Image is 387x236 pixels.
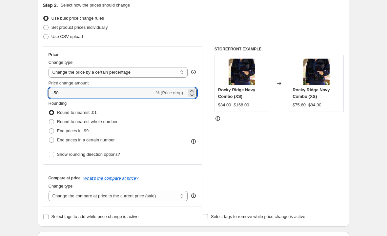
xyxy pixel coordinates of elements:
span: Select tags to add while price change is active [51,214,139,219]
h2: Step 2. [43,2,58,9]
h3: Price [49,52,58,57]
h6: STOREFRONT EXAMPLE [214,46,344,52]
span: Rocky Ridge Navy Combo (XS) [293,87,330,99]
img: OB1021427_0098_c_80x.jpg [229,59,255,85]
button: What's the compare at price? [83,176,139,181]
span: Change type [49,184,73,189]
span: Rounding [49,101,67,106]
div: $84.00 [218,102,231,108]
span: Round to nearest whole number [57,119,118,124]
span: % (Price drop) [156,90,183,95]
input: -15 [49,88,154,98]
span: Show rounding direction options? [57,152,120,157]
span: Round to nearest .01 [57,110,97,115]
p: Select how the prices should change [60,2,130,9]
div: help [190,69,197,75]
span: Select tags to remove while price change is active [211,214,305,219]
div: help [190,192,197,199]
img: OB1021427_0098_c_80x.jpg [303,59,330,85]
span: Rocky Ridge Navy Combo (XS) [218,87,255,99]
span: End prices in a certain number [57,137,115,142]
span: Use CSV upload [51,34,83,39]
span: Change type [49,60,73,65]
div: $75.60 [293,102,306,108]
span: Use bulk price change rules [51,16,104,21]
strike: $168.00 [234,102,249,108]
span: Set product prices individually [51,25,108,30]
strike: $84.00 [308,102,321,108]
span: Price change amount [49,81,89,85]
span: End prices in .99 [57,128,89,133]
h3: Compare at price [49,175,81,181]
